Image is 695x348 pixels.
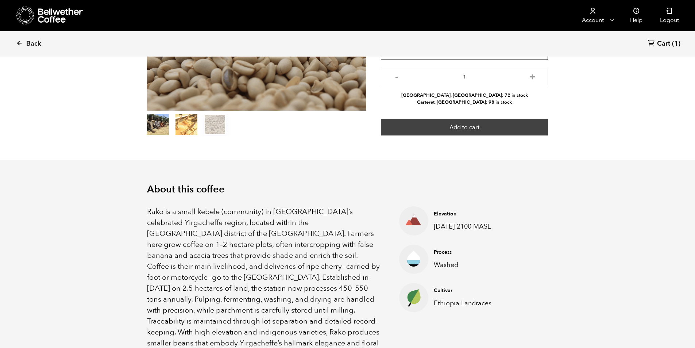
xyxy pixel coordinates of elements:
a: Cart (1) [648,39,680,49]
h4: Cultivar [434,287,503,294]
p: Washed [434,260,503,270]
li: Carteret, [GEOGRAPHIC_DATA]: 98 in stock [381,99,548,106]
span: Cart [657,39,670,48]
h4: Elevation [434,210,503,218]
button: Add to cart [381,119,548,135]
p: [DATE]-2100 MASL [434,222,503,232]
button: + [528,72,537,80]
li: [GEOGRAPHIC_DATA], [GEOGRAPHIC_DATA]: 72 in stock [381,92,548,99]
span: (1) [672,39,680,48]
button: - [392,72,401,80]
h2: About this coffee [147,184,548,195]
span: Back [26,39,41,48]
p: Ethiopia Landraces [434,298,503,308]
h4: Process [434,249,503,256]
